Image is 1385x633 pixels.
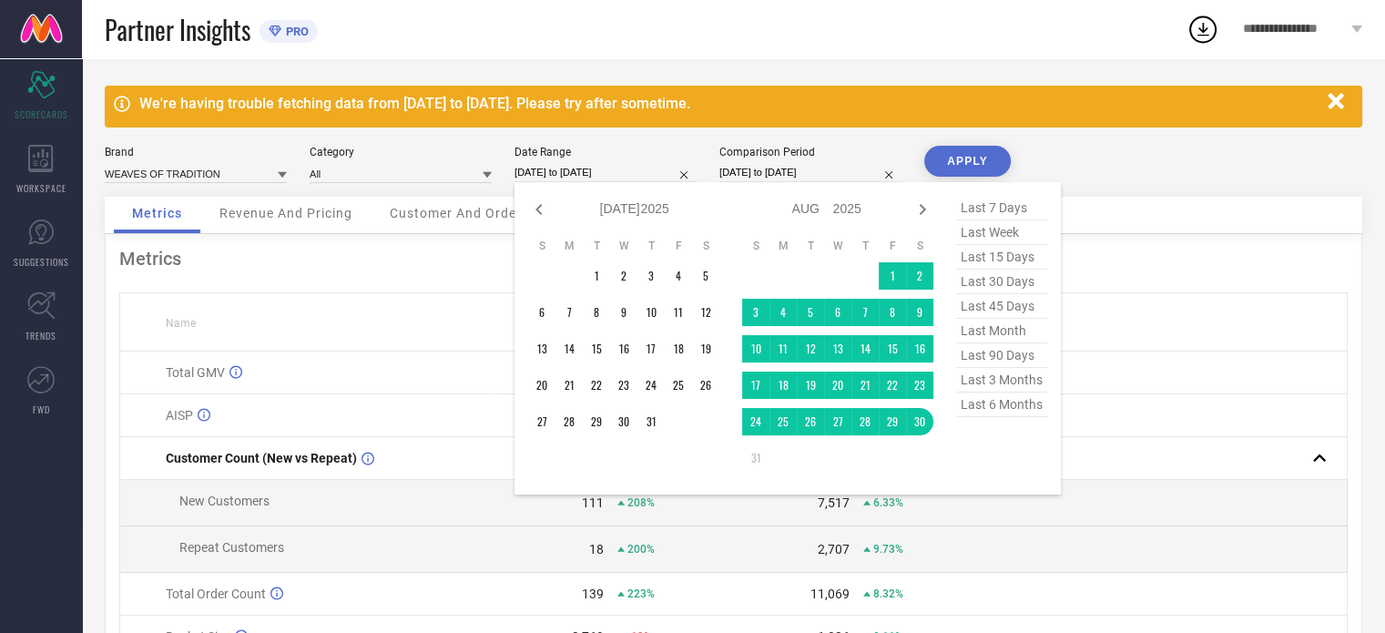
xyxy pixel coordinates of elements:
div: 111 [582,495,604,510]
td: Sat Aug 09 2025 [906,299,933,326]
div: Open download list [1186,13,1219,46]
td: Mon Aug 04 2025 [769,299,797,326]
div: Next month [911,199,933,220]
td: Sun Aug 10 2025 [742,335,769,362]
td: Thu Jul 24 2025 [637,372,665,399]
td: Tue Jul 08 2025 [583,299,610,326]
td: Sat Aug 16 2025 [906,335,933,362]
span: Total GMV [166,365,225,380]
div: We're having trouble fetching data from [DATE] to [DATE]. Please try after sometime. [139,95,1319,112]
td: Mon Jul 07 2025 [555,299,583,326]
td: Sun Aug 24 2025 [742,408,769,435]
span: last 3 months [956,368,1047,393]
span: last 7 days [956,196,1047,220]
span: SCORECARDS [15,107,68,121]
span: Total Order Count [166,587,266,601]
div: Brand [105,146,287,158]
td: Tue Aug 26 2025 [797,408,824,435]
td: Sun Jul 06 2025 [528,299,555,326]
th: Tuesday [583,239,610,253]
td: Sat Aug 30 2025 [906,408,933,435]
span: Customer Count (New vs Repeat) [166,451,357,465]
th: Wednesday [824,239,851,253]
div: 11,069 [810,587,850,601]
th: Friday [665,239,692,253]
td: Mon Jul 28 2025 [555,408,583,435]
td: Thu Jul 17 2025 [637,335,665,362]
td: Tue Aug 05 2025 [797,299,824,326]
span: last 45 days [956,294,1047,319]
span: WORKSPACE [16,181,66,195]
th: Wednesday [610,239,637,253]
td: Wed Aug 06 2025 [824,299,851,326]
td: Mon Aug 18 2025 [769,372,797,399]
span: Partner Insights [105,11,250,48]
span: New Customers [179,494,270,508]
td: Fri Aug 29 2025 [879,408,906,435]
td: Fri Aug 08 2025 [879,299,906,326]
span: Customer And Orders [390,206,529,220]
td: Wed Jul 02 2025 [610,262,637,290]
span: 8.32% [873,587,903,600]
td: Sun Jul 27 2025 [528,408,555,435]
td: Sun Aug 17 2025 [742,372,769,399]
div: 18 [589,542,604,556]
span: 208% [627,496,655,509]
td: Thu Jul 03 2025 [637,262,665,290]
th: Sunday [528,239,555,253]
td: Thu Jul 10 2025 [637,299,665,326]
span: 200% [627,543,655,556]
td: Mon Aug 25 2025 [769,408,797,435]
td: Fri Aug 01 2025 [879,262,906,290]
td: Thu Aug 14 2025 [851,335,879,362]
td: Mon Jul 14 2025 [555,335,583,362]
span: last 30 days [956,270,1047,294]
span: last week [956,220,1047,245]
td: Wed Jul 16 2025 [610,335,637,362]
span: 223% [627,587,655,600]
span: FWD [33,403,50,416]
td: Wed Jul 30 2025 [610,408,637,435]
td: Sat Jul 12 2025 [692,299,719,326]
td: Tue Jul 01 2025 [583,262,610,290]
span: last 15 days [956,245,1047,270]
td: Wed Aug 20 2025 [824,372,851,399]
div: 139 [582,587,604,601]
td: Sat Jul 26 2025 [692,372,719,399]
td: Wed Aug 13 2025 [824,335,851,362]
button: APPLY [924,146,1011,177]
th: Saturday [906,239,933,253]
td: Thu Aug 07 2025 [851,299,879,326]
td: Sun Aug 03 2025 [742,299,769,326]
td: Thu Aug 21 2025 [851,372,879,399]
td: Mon Jul 21 2025 [555,372,583,399]
td: Fri Jul 04 2025 [665,262,692,290]
div: 2,707 [818,542,850,556]
span: Metrics [132,206,182,220]
td: Sun Aug 31 2025 [742,444,769,472]
div: Metrics [119,248,1348,270]
td: Wed Jul 09 2025 [610,299,637,326]
span: last month [956,319,1047,343]
span: TRENDS [25,329,56,342]
th: Friday [879,239,906,253]
span: Name [166,317,196,330]
td: Wed Aug 27 2025 [824,408,851,435]
th: Monday [555,239,583,253]
td: Fri Aug 15 2025 [879,335,906,362]
td: Mon Aug 11 2025 [769,335,797,362]
td: Thu Aug 28 2025 [851,408,879,435]
td: Sun Jul 20 2025 [528,372,555,399]
span: last 6 months [956,393,1047,417]
td: Fri Jul 25 2025 [665,372,692,399]
td: Tue Jul 22 2025 [583,372,610,399]
td: Thu Jul 31 2025 [637,408,665,435]
div: 7,517 [818,495,850,510]
td: Tue Jul 15 2025 [583,335,610,362]
th: Thursday [637,239,665,253]
td: Fri Aug 22 2025 [879,372,906,399]
td: Sat Jul 05 2025 [692,262,719,290]
span: 6.33% [873,496,903,509]
th: Saturday [692,239,719,253]
th: Monday [769,239,797,253]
